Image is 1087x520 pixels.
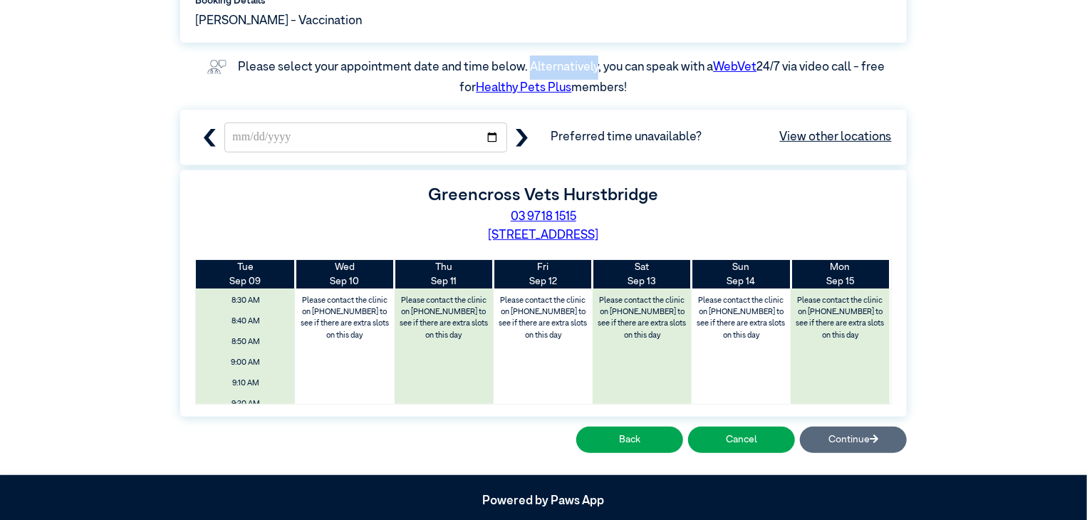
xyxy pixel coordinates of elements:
img: vet [202,55,232,79]
span: 9:20 AM [200,395,291,413]
a: Healthy Pets Plus [477,82,572,94]
label: Greencross Vets Hurstbridge [429,187,659,204]
label: Please contact the clinic on [PHONE_NUMBER] to see if there are extra slots on this day [494,292,591,345]
label: Please select your appointment date and time below. Alternatively, you can speak with a 24/7 via ... [238,61,887,95]
a: 03 9718 1515 [511,211,576,223]
span: 9:00 AM [200,354,291,372]
a: [STREET_ADDRESS] [489,229,599,241]
a: WebVet [713,61,756,73]
th: Sep 11 [395,260,494,289]
button: Cancel [688,427,795,453]
span: 8:50 AM [200,333,291,351]
th: Sep 10 [295,260,394,289]
th: Sep 13 [593,260,692,289]
h5: Powered by Paws App [180,494,907,509]
span: 8:30 AM [200,292,291,310]
th: Sep 09 [196,260,295,289]
th: Sep 14 [692,260,791,289]
label: Please contact the clinic on [PHONE_NUMBER] to see if there are extra slots on this day [693,292,790,345]
span: 8:40 AM [200,313,291,331]
th: Sep 15 [791,260,890,289]
label: Please contact the clinic on [PHONE_NUMBER] to see if there are extra slots on this day [792,292,889,345]
label: Please contact the clinic on [PHONE_NUMBER] to see if there are extra slots on this day [395,292,492,345]
span: Preferred time unavailable? [551,128,892,147]
a: View other locations [780,128,892,147]
th: Sep 12 [494,260,593,289]
span: 9:10 AM [200,375,291,392]
label: Please contact the clinic on [PHONE_NUMBER] to see if there are extra slots on this day [594,292,691,345]
span: [PERSON_NAME] - Vaccination [195,12,362,31]
button: Back [576,427,683,453]
label: Please contact the clinic on [PHONE_NUMBER] to see if there are extra slots on this day [296,292,393,345]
